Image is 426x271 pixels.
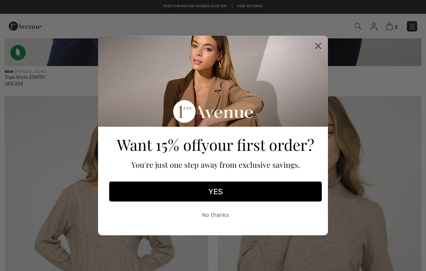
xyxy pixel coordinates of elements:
[202,134,314,155] span: your first order?
[131,159,300,170] span: You're just one step away from exclusive savings.
[109,205,322,225] button: No thanks
[311,39,325,53] button: Close dialog
[109,182,322,202] button: YES
[117,134,202,155] span: Want 15% off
